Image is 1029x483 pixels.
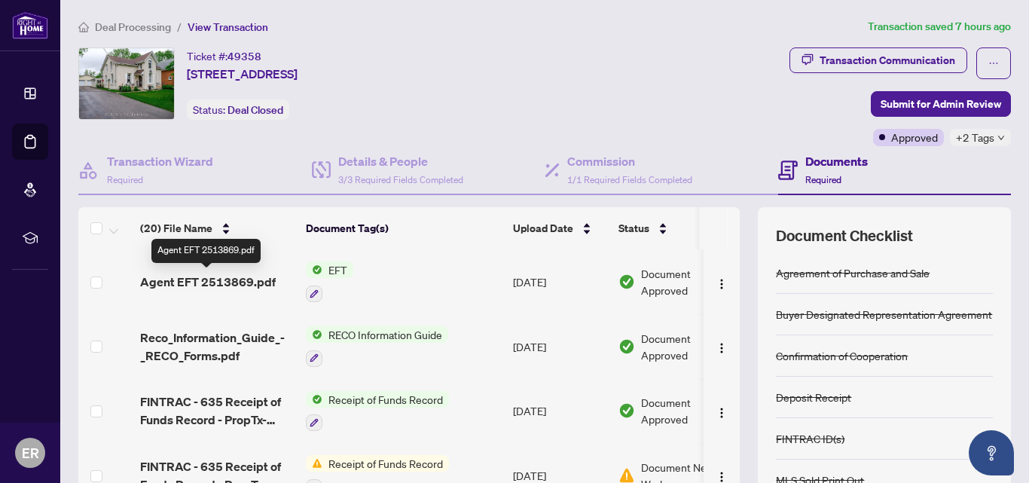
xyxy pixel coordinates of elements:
[187,47,261,65] div: Ticket #:
[776,430,844,447] div: FINTRAC ID(s)
[618,402,635,419] img: Document Status
[140,220,212,237] span: (20) File Name
[306,391,449,432] button: Status IconReceipt of Funds Record
[300,207,507,249] th: Document Tag(s)
[805,152,868,170] h4: Documents
[322,326,448,343] span: RECO Information Guide
[107,152,213,170] h4: Transaction Wizard
[95,20,171,34] span: Deal Processing
[891,129,938,145] span: Approved
[338,174,463,185] span: 3/3 Required Fields Completed
[306,391,322,408] img: Status Icon
[710,270,734,294] button: Logo
[306,261,322,278] img: Status Icon
[641,330,734,363] span: Document Approved
[997,134,1005,142] span: down
[107,174,143,185] span: Required
[187,65,298,83] span: [STREET_ADDRESS]
[716,342,728,354] img: Logo
[567,152,692,170] h4: Commission
[805,174,841,185] span: Required
[22,442,39,463] span: ER
[306,326,448,367] button: Status IconRECO Information Guide
[776,306,992,323] div: Buyer Designated Representation Agreement
[227,103,283,117] span: Deal Closed
[618,220,649,237] span: Status
[507,249,612,314] td: [DATE]
[78,22,89,32] span: home
[322,455,449,472] span: Receipt of Funds Record
[507,207,612,249] th: Upload Date
[507,314,612,379] td: [DATE]
[988,58,999,69] span: ellipsis
[618,338,635,355] img: Document Status
[716,471,728,483] img: Logo
[871,91,1011,117] button: Submit for Admin Review
[513,220,573,237] span: Upload Date
[140,393,294,429] span: FINTRAC - 635 Receipt of Funds Record - PropTx-OREA_[DATE] 17_39_09.pdf
[151,239,261,263] div: Agent EFT 2513869.pdf
[820,48,955,72] div: Transaction Communication
[776,347,908,364] div: Confirmation of Cooperation
[507,379,612,444] td: [DATE]
[776,389,851,405] div: Deposit Receipt
[618,274,635,290] img: Document Status
[789,47,967,73] button: Transaction Communication
[306,326,322,343] img: Status Icon
[710,335,734,359] button: Logo
[567,174,692,185] span: 1/1 Required Fields Completed
[776,264,930,281] div: Agreement of Purchase and Sale
[140,329,294,365] span: Reco_Information_Guide_-_RECO_Forms.pdf
[641,265,734,298] span: Document Approved
[227,50,261,63] span: 49358
[776,225,913,246] span: Document Checklist
[134,207,300,249] th: (20) File Name
[322,391,449,408] span: Receipt of Funds Record
[716,407,728,419] img: Logo
[956,129,994,146] span: +2 Tags
[187,99,289,120] div: Status:
[868,18,1011,35] article: Transaction saved 7 hours ago
[641,394,734,427] span: Document Approved
[177,18,182,35] li: /
[140,273,276,291] span: Agent EFT 2513869.pdf
[969,430,1014,475] button: Open asap
[188,20,268,34] span: View Transaction
[881,92,1001,116] span: Submit for Admin Review
[612,207,740,249] th: Status
[710,399,734,423] button: Logo
[322,261,353,278] span: EFT
[79,48,174,119] img: IMG-X12210745_1.jpg
[338,152,463,170] h4: Details & People
[12,11,48,39] img: logo
[306,455,322,472] img: Status Icon
[716,278,728,290] img: Logo
[306,261,353,302] button: Status IconEFT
